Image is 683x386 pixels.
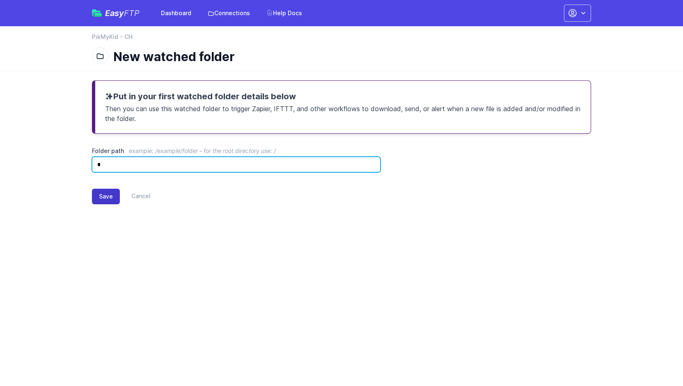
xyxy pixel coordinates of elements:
[156,6,196,21] a: Dashboard
[203,6,255,21] a: Connections
[92,33,591,46] nav: Breadcrumb
[129,147,276,154] span: example: /example/folder - for the root directory use: /
[92,147,380,155] label: Folder path
[642,345,673,376] iframe: Drift Widget Chat Controller
[92,33,133,41] a: PikMyKid - CH
[105,91,581,102] h3: Put in your first watched folder details below
[105,102,581,123] p: Then you can use this watched folder to trigger Zapier, IFTTT, and other workflows to download, s...
[261,6,307,21] a: Help Docs
[92,189,120,204] button: Save
[120,189,151,204] a: Cancel
[92,9,102,17] img: easyftp_logo.png
[113,49,584,64] h1: New watched folder
[105,9,140,17] span: Easy
[92,9,140,17] a: EasyFTP
[124,8,140,18] span: FTP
